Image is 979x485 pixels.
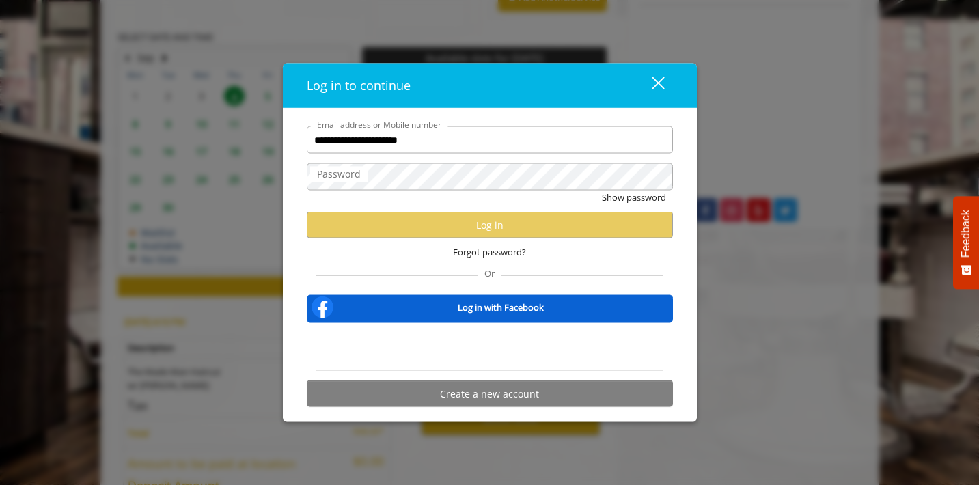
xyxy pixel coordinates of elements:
[458,300,544,314] b: Log in with Facebook
[307,77,411,94] span: Log in to continue
[453,245,526,260] span: Forgot password?
[960,210,972,258] span: Feedback
[420,332,560,362] iframe: Sign in with Google Button
[478,267,501,279] span: Or
[307,163,673,191] input: Password
[953,196,979,289] button: Feedback - Show survey
[636,75,663,96] div: close dialog
[307,380,673,407] button: Create a new account
[307,212,673,238] button: Log in
[309,294,336,321] img: facebook-logo
[602,191,666,205] button: Show password
[310,167,368,182] label: Password
[626,72,673,100] button: close dialog
[307,126,673,154] input: Email address or Mobile number
[310,118,448,131] label: Email address or Mobile number
[427,332,553,362] div: Sign in with Google. Opens in new tab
